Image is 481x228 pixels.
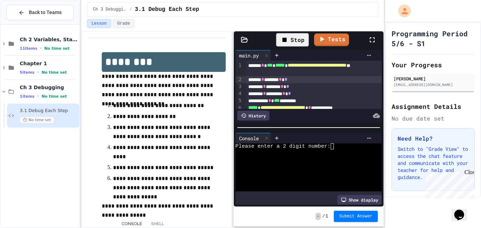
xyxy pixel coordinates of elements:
div: 1 [236,62,243,76]
div: No due date set [392,114,475,123]
button: Submit Answer [334,211,378,222]
h3: Need Help? [398,134,469,143]
span: 1 [326,214,328,219]
span: Ch 3 Debugging [20,84,78,91]
span: • [37,69,39,75]
div: 6 [236,105,243,112]
button: Lesson [87,19,111,28]
button: Back to Teams [6,5,74,20]
div: Stop [276,33,309,47]
span: No time set [44,46,70,51]
span: • [40,45,42,51]
span: Back to Teams [29,9,62,16]
span: Chapter 1 [20,60,78,67]
div: 5 [236,97,243,104]
div: 4 [236,90,243,97]
span: 11 items [20,46,37,51]
div: main.py [236,52,262,59]
div: Show display [337,195,382,205]
span: 1 items [20,94,35,99]
div: My Account [391,3,413,19]
span: No time set [42,70,67,75]
span: No time set [42,94,67,99]
span: • [37,93,39,99]
iframe: chat widget [423,169,474,199]
div: Console [236,135,262,142]
h2: Your Progress [392,60,475,70]
div: [PERSON_NAME] [394,75,473,82]
span: Ch 2 Variables, Statements & Expressions [20,36,78,43]
span: 3.1 Debug Each Step [20,108,78,114]
div: Chat with us now!Close [3,3,49,45]
span: Submit Answer [339,214,373,219]
span: Please enter a 2 digit number: [236,143,331,149]
span: / [130,7,132,12]
h2: Assignment Details [392,101,475,111]
iframe: chat widget [451,200,474,221]
span: / [322,214,325,219]
div: main.py [236,50,271,61]
span: 3.1 Debug Each Step [135,5,199,14]
button: Grade [113,19,135,28]
span: No time set [20,117,54,123]
div: History [237,111,269,121]
span: - [316,213,321,220]
div: 3 [236,83,243,90]
h1: Programming Period 5/6 - S1 [392,29,475,48]
span: 5 items [20,70,35,75]
p: Switch to "Grade View" to access the chat feature and communicate with your teacher for help and ... [398,146,469,181]
a: Tests [314,33,349,46]
div: 2 [236,76,243,83]
div: Console [236,133,271,143]
span: Ch 3 Debugging [93,7,127,12]
div: [EMAIL_ADDRESS][DOMAIN_NAME] [394,82,473,87]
